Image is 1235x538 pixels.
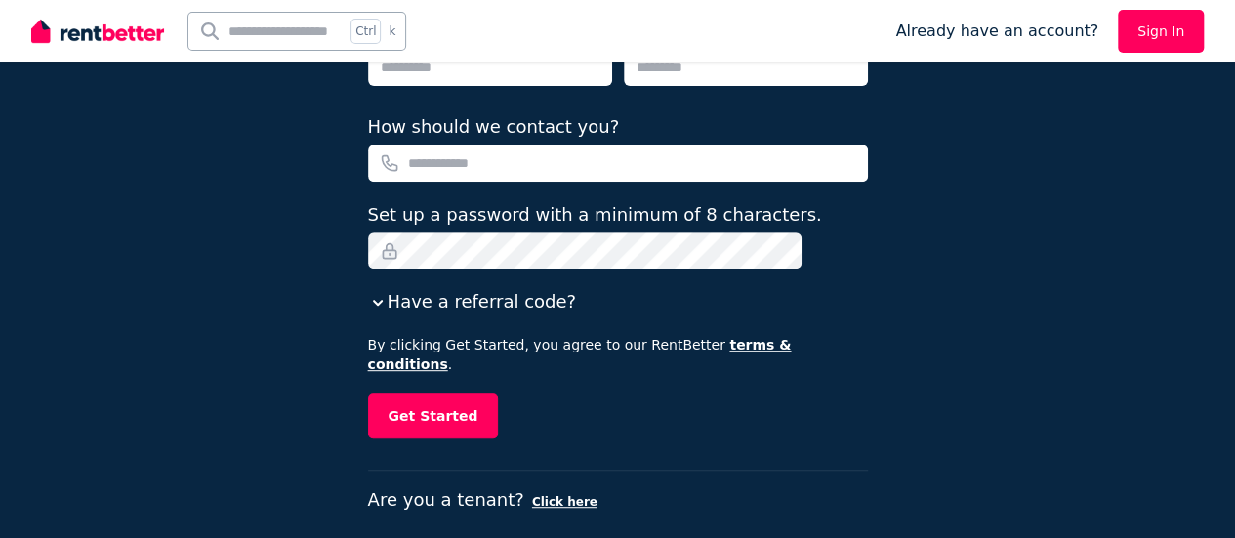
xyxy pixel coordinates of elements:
[895,20,1098,43] span: Already have an account?
[31,17,164,46] img: RentBetter
[389,23,395,39] span: k
[368,288,576,315] button: Have a referral code?
[350,19,381,44] span: Ctrl
[368,393,499,438] button: Get Started
[368,113,620,141] label: How should we contact you?
[1118,10,1204,53] a: Sign In
[368,201,822,228] label: Set up a password with a minimum of 8 characters.
[368,486,868,514] p: Are you a tenant?
[368,335,868,374] p: By clicking Get Started, you agree to our RentBetter .
[532,494,597,510] button: Click here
